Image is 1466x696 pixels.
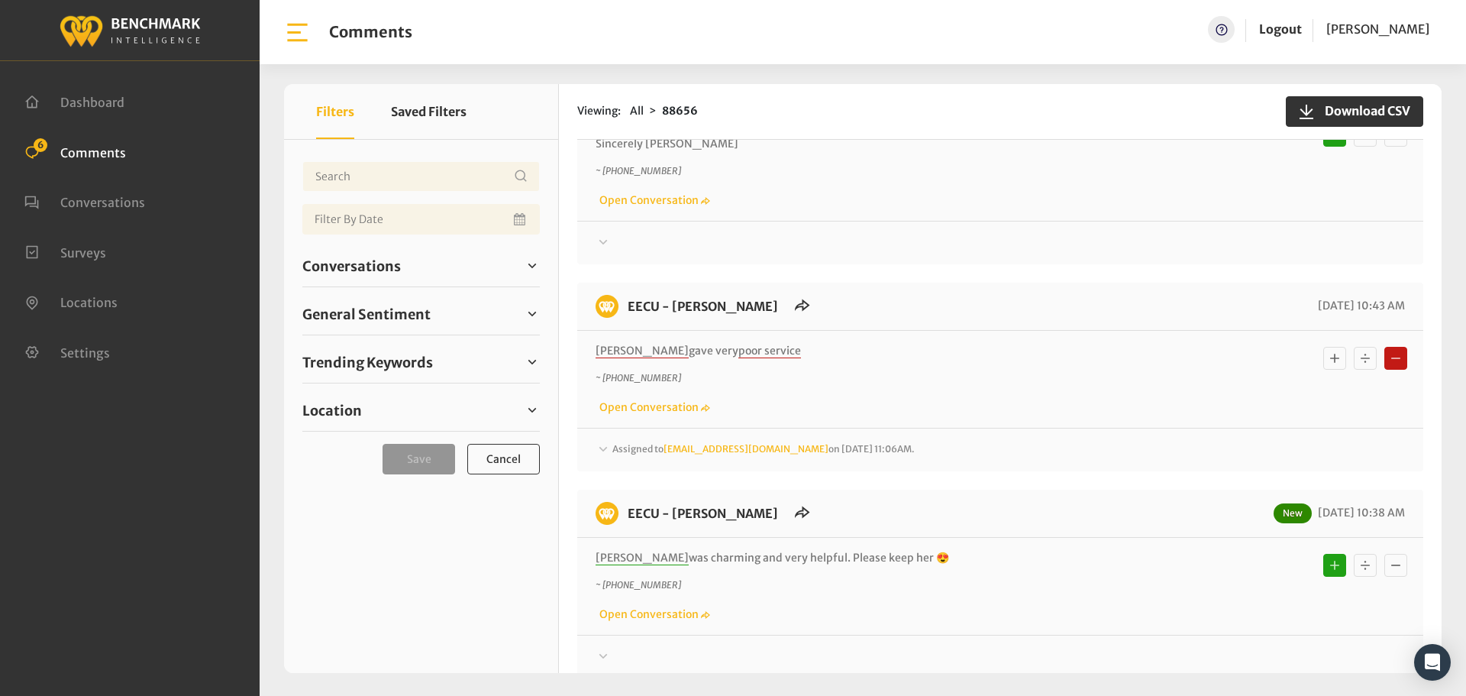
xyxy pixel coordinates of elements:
span: [DATE] 10:38 AM [1314,506,1405,520]
a: [EMAIL_ADDRESS][DOMAIN_NAME] [664,443,828,455]
p: was charming and very helpful. Please keep her 😍 [596,550,1203,566]
span: New [1274,503,1312,523]
button: Filters [316,84,354,139]
span: [DATE] 10:43 AM [1314,299,1405,312]
span: [PERSON_NAME] [596,551,689,565]
a: Open Conversation [596,400,710,414]
button: Saved Filters [391,84,467,139]
span: Conversations [302,256,401,277]
a: Surveys [24,244,106,259]
span: All [630,104,644,118]
a: Logout [1259,21,1302,37]
i: ~ [PHONE_NUMBER] [596,165,681,176]
div: Assigned to[EMAIL_ADDRESS][DOMAIN_NAME]on [DATE] 11:06AM. [596,441,1405,459]
button: Download CSV [1286,96,1423,127]
img: bar [284,19,311,46]
span: [PERSON_NAME] [1326,21,1429,37]
p: gave very [596,343,1203,359]
a: Logout [1259,16,1302,43]
a: Trending Keywords [302,351,540,374]
a: Open Conversation [596,193,710,207]
img: benchmark [59,11,201,49]
strong: 88656 [662,104,698,118]
span: Conversations [60,195,145,210]
h1: Comments [329,23,412,41]
div: Basic example [1319,343,1411,374]
a: Dashboard [24,93,124,108]
div: Basic example [1319,550,1411,581]
a: [PERSON_NAME] [1326,16,1429,43]
a: EECU - [PERSON_NAME] [628,299,778,314]
span: Dashboard [60,95,124,110]
img: benchmark [596,502,618,525]
span: Assigned to on [DATE] 11:06AM. [612,443,915,455]
i: ~ [PHONE_NUMBER] [596,372,681,384]
a: Comments 6 [24,144,126,159]
a: Conversations [24,193,145,209]
span: Locations [60,295,118,310]
a: Conversations [302,254,540,277]
input: Username [302,161,540,192]
a: Open Conversation [596,607,710,621]
span: Location [302,400,362,421]
a: EECU - [PERSON_NAME] [628,506,778,521]
a: Locations [24,293,118,309]
span: Viewing: [577,103,621,119]
img: benchmark [596,295,618,318]
span: poor service [738,344,801,358]
a: Settings [24,344,110,359]
div: Open Intercom Messenger [1414,644,1451,681]
span: General Sentiment [302,304,431,325]
button: Cancel [467,444,540,474]
span: Comments [60,144,126,160]
span: [PERSON_NAME] [596,344,689,358]
i: ~ [PHONE_NUMBER] [596,579,681,591]
a: General Sentiment [302,303,540,325]
span: Surveys [60,244,106,260]
span: Download CSV [1316,102,1410,120]
a: Location [302,399,540,422]
input: Date range input field [302,204,540,235]
span: Settings [60,345,110,360]
button: Open Calendar [511,204,531,235]
h6: EECU - Selma Branch [618,502,787,525]
span: 6 [34,138,47,152]
span: Trending Keywords [302,352,433,373]
h6: EECU - Selma Branch [618,295,787,318]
